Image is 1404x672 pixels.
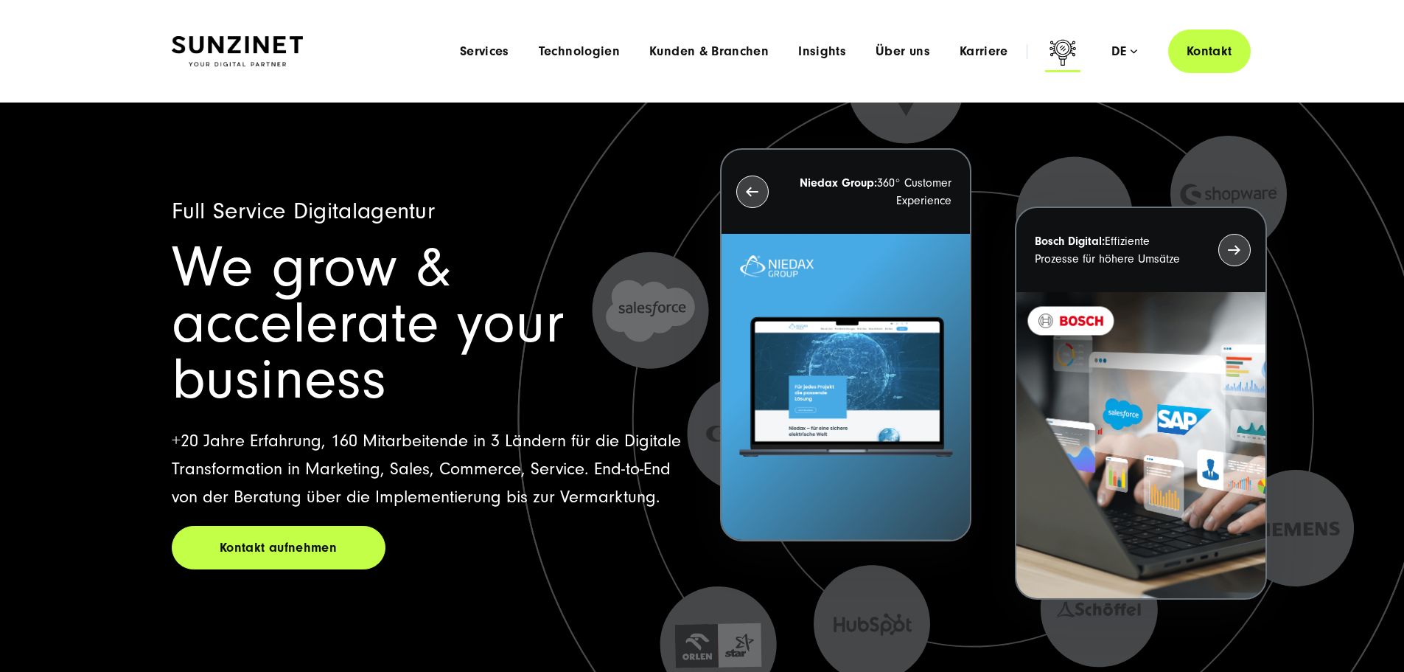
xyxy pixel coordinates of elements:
[960,44,1008,59] a: Karriere
[1016,292,1265,598] img: BOSCH - Kundeprojekt - Digital Transformation Agentur SUNZINET
[172,526,385,569] a: Kontakt aufnehmen
[1035,232,1191,268] p: Effiziente Prozesse für höhere Umsätze
[172,427,685,511] p: +20 Jahre Erfahrung, 160 Mitarbeitende in 3 Ländern für die Digitale Transformation in Marketing,...
[460,44,509,59] a: Services
[1035,235,1105,248] strong: Bosch Digital:
[649,44,769,59] a: Kunden & Branchen
[798,44,846,59] a: Insights
[800,176,877,190] strong: Niedax Group:
[1111,44,1137,59] div: de
[1168,30,1251,73] a: Kontakt
[1015,207,1266,600] button: Bosch Digital:Effiziente Prozesse für höhere Umsätze BOSCH - Kundeprojekt - Digital Transformatio...
[720,148,971,541] button: Niedax Group:360° Customer Experience Letztes Projekt von Niedax. Ein Laptop auf dem die Niedax W...
[539,44,620,59] a: Technologien
[172,36,303,67] img: SUNZINET Full Service Digital Agentur
[172,240,685,408] h1: We grow & accelerate your business
[876,44,930,59] a: Über uns
[722,234,970,540] img: Letztes Projekt von Niedax. Ein Laptop auf dem die Niedax Website geöffnet ist, auf blauem Hinter...
[172,198,436,224] span: Full Service Digitalagentur
[795,174,951,209] p: 360° Customer Experience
